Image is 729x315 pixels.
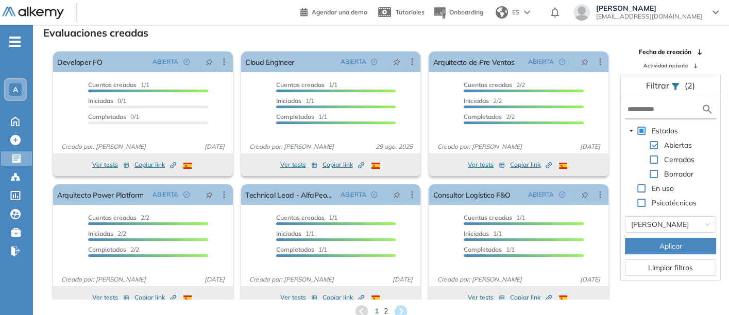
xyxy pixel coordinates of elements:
[245,51,294,72] a: Cloud Engineer
[88,81,137,89] span: Cuentas creadas
[206,58,213,66] span: pushpin
[433,51,515,72] a: Arquitecto de Pre Ventas
[312,8,367,16] span: Agendar una demo
[662,168,696,180] span: Borrador
[276,81,325,89] span: Cuentas creadas
[88,97,113,104] span: Iniciadas
[652,184,674,193] span: En uso
[88,214,149,221] span: 2/2
[512,8,520,17] span: ES
[276,230,314,237] span: 1/1
[464,230,489,237] span: Iniciadas
[276,230,301,237] span: Iniciadas
[276,214,337,221] span: 1/1
[464,81,512,89] span: Cuentas creadas
[464,97,502,104] span: 2/2
[652,126,678,135] span: Estados
[396,8,425,16] span: Tutoriales
[433,275,525,284] span: Creado por: [PERSON_NAME]
[664,155,694,164] span: Cerradas
[276,214,325,221] span: Cuentas creadas
[573,186,596,203] button: pushpin
[643,62,688,69] span: Actividad reciente
[57,51,103,72] a: Developer FO
[464,214,512,221] span: Cuentas creadas
[581,58,588,66] span: pushpin
[664,141,692,150] span: Abiertas
[559,191,565,198] span: check-circle
[510,291,552,304] button: Copiar link
[625,259,716,276] button: Limpiar filtros
[276,97,314,104] span: 1/1
[276,113,314,120] span: Completados
[559,163,567,169] img: ESP
[468,159,505,171] button: Ver tests
[183,59,190,65] span: check-circle
[631,217,710,232] span: Daniel Vergara
[662,153,697,166] span: Cerradas
[388,275,416,284] span: [DATE]
[648,262,693,273] span: Limpiar filtros
[652,198,697,207] span: Psicotécnicos
[659,240,682,252] span: Aplicar
[245,142,338,151] span: Creado por: [PERSON_NAME]
[464,214,525,221] span: 1/1
[685,79,695,92] span: (2)
[464,246,502,253] span: Completados
[464,81,525,89] span: 2/2
[43,27,148,39] h3: Evaluaciones creadas
[183,163,192,169] img: ESP
[88,230,126,237] span: 2/2
[57,184,143,205] a: Arquitecto Power Platform
[393,58,400,66] span: pushpin
[88,113,139,120] span: 0/1
[134,159,176,171] button: Copiar link
[88,81,149,89] span: 1/1
[650,125,680,137] span: Estados
[629,128,634,133] span: caret-down
[576,142,604,151] span: [DATE]
[650,182,676,195] span: En uso
[385,54,408,70] button: pushpin
[433,184,510,205] a: Consultor Logístico F&O
[276,81,337,89] span: 1/1
[650,197,699,209] span: Psicotécnicos
[385,186,408,203] button: pushpin
[206,190,213,199] span: pushpin
[464,113,515,120] span: 2/2
[371,163,380,169] img: ESP
[88,246,126,253] span: Completados
[92,291,129,304] button: Ver tests
[300,5,367,17] a: Agendar una demo
[528,190,554,199] span: ABIERTA
[276,246,327,253] span: 1/1
[559,59,565,65] span: check-circle
[245,275,338,284] span: Creado por: [PERSON_NAME]
[464,97,489,104] span: Iniciadas
[323,159,364,171] button: Copiar link
[510,160,552,169] span: Copiar link
[646,80,671,91] span: Filtrar
[198,54,221,70] button: pushpin
[134,160,176,169] span: Copiar link
[639,47,691,57] span: Fecha de creación
[57,275,150,284] span: Creado por: [PERSON_NAME]
[88,97,126,104] span: 0/1
[701,103,714,116] img: search icon
[371,191,377,198] span: check-circle
[200,275,229,284] span: [DATE]
[496,6,508,19] img: world
[152,190,178,199] span: ABIERTA
[371,295,380,302] img: ESP
[280,291,317,304] button: Ver tests
[625,238,716,254] button: Aplicar
[510,293,552,302] span: Copiar link
[371,142,416,151] span: 29 ago. 2025
[9,41,21,43] i: -
[371,59,377,65] span: check-circle
[13,85,18,94] span: A
[276,113,327,120] span: 1/1
[323,291,364,304] button: Copiar link
[510,159,552,171] button: Copiar link
[183,295,192,302] img: ESP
